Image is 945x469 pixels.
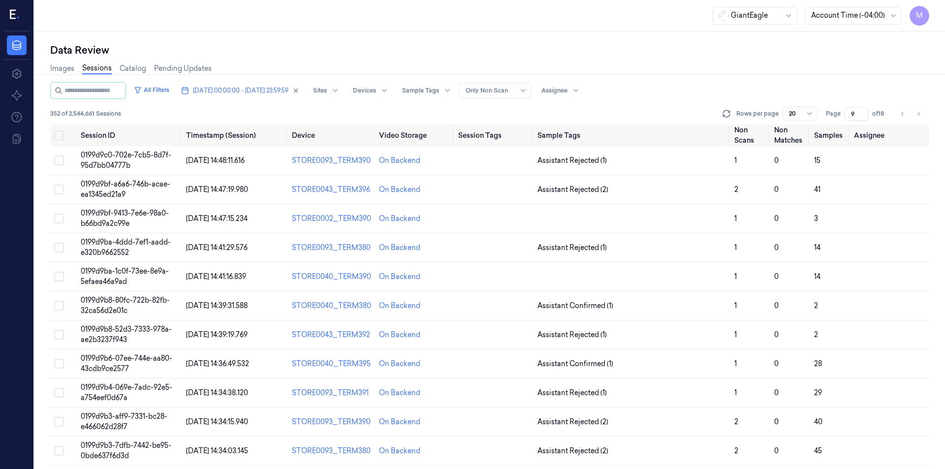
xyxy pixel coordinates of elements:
div: On Backend [379,417,420,427]
span: 0 [774,272,779,281]
span: 0199d9b3-7dfb-7442-be95-0bde637f6d3d [81,441,171,460]
span: [DATE] 00:00:00 - [DATE] 23:59:59 [193,86,288,95]
span: [DATE] 14:48:11.616 [186,156,245,165]
a: Sessions [82,63,112,74]
div: STORE0093_TERM380 [292,243,371,253]
span: 28 [814,359,822,368]
span: 0199d9ba-1c0f-73ee-8e9a-5efaea46a9ad [81,267,169,286]
div: STORE0002_TERM390 [292,214,371,224]
span: 29 [814,388,822,397]
span: 2 [814,301,818,310]
span: 0 [774,388,779,397]
div: Data Review [50,43,929,57]
button: [DATE] 00:00:00 - [DATE] 23:59:59 [177,83,303,98]
span: Page [826,109,841,118]
span: 0199d9b8-52d3-7333-978a-ae2b3237f943 [81,325,172,344]
div: STORE0043_TERM396 [292,185,371,195]
span: 0199d9b4-069e-7adc-92e5-a754eef0d67a [81,383,172,402]
th: Samples [810,125,850,146]
button: Select row [54,301,64,311]
span: of 18 [872,109,888,118]
th: Session ID [77,125,183,146]
th: Non Matches [770,125,810,146]
span: 0 [774,446,779,455]
div: On Backend [379,185,420,195]
span: Assistant Rejected (1) [537,243,607,253]
span: 1 [734,330,737,339]
span: 0199d9b6-07ee-744e-aa80-43cdb9ce2577 [81,354,172,373]
th: Device [288,125,375,146]
span: 0199d9c0-702e-7cb5-8d7f-95d7bb04777b [81,151,171,170]
span: 2 [734,185,738,194]
span: [DATE] 14:47:19.980 [186,185,248,194]
span: 0 [774,243,779,252]
span: 0 [774,301,779,310]
div: STORE0040_TERM395 [292,359,371,369]
div: STORE0093_TERM380 [292,446,371,456]
span: [DATE] 14:41:29.576 [186,243,248,252]
span: [DATE] 14:39:19.769 [186,330,248,339]
div: On Backend [379,388,420,398]
button: Select row [54,156,64,165]
span: 0199d9bf-a6a6-746b-acae-ea1345ed21a9 [81,180,170,199]
button: Go to previous page [896,107,910,121]
div: On Backend [379,243,420,253]
th: Sample Tags [534,125,731,146]
div: On Backend [379,272,420,282]
span: Assistant Rejected (2) [537,185,608,195]
div: On Backend [379,359,420,369]
div: On Backend [379,330,420,340]
span: 1 [734,272,737,281]
span: Assistant Confirmed (1) [537,359,613,369]
span: 3 [814,214,818,223]
span: 1 [734,301,737,310]
span: 0199d9b3-aff9-7331-bc28-e466062d28f7 [81,412,167,431]
span: [DATE] 14:47:15.234 [186,214,248,223]
button: Select all [54,130,64,140]
span: Assistant Rejected (1) [537,156,607,166]
span: 0 [774,156,779,165]
button: All Filters [130,82,173,98]
div: STORE0093_TERM390 [292,156,371,166]
th: Assignee [850,125,929,146]
span: 0 [774,214,779,223]
span: 1 [734,156,737,165]
a: Images [50,63,74,74]
span: Assistant Rejected (2) [537,417,608,427]
span: [DATE] 14:34:15.940 [186,417,248,426]
span: 0 [774,417,779,426]
span: Assistant Confirmed (1) [537,301,613,311]
span: 14 [814,272,820,281]
a: Catalog [120,63,146,74]
div: STORE0040_TERM390 [292,272,371,282]
span: Assistant Rejected (1) [537,388,607,398]
button: Select row [54,272,64,281]
a: Pending Updates [154,63,212,74]
span: 14 [814,243,820,252]
button: Select row [54,417,64,427]
div: On Backend [379,446,420,456]
span: 0199d9b8-80fc-722b-82fb-32ca56d2e01c [81,296,170,315]
div: STORE0093_TERM390 [292,417,371,427]
span: [DATE] 14:39:31.588 [186,301,248,310]
span: 1 [734,214,737,223]
button: Select row [54,243,64,252]
span: 15 [814,156,820,165]
span: 0 [774,185,779,194]
span: 0199d9ba-4ddd-7ef1-aadd-e320b9662552 [81,238,171,257]
button: M [910,6,929,26]
span: 41 [814,185,820,194]
button: Select row [54,446,64,456]
div: On Backend [379,301,420,311]
th: Video Storage [375,125,454,146]
th: Timestamp (Session) [182,125,287,146]
button: Select row [54,359,64,369]
span: Assistant Rejected (1) [537,330,607,340]
span: 1 [734,359,737,368]
div: On Backend [379,156,420,166]
span: [DATE] 14:34:38.120 [186,388,248,397]
button: Go to next page [912,107,925,121]
nav: pagination [896,107,925,121]
span: 40 [814,417,822,426]
p: Rows per page [736,109,779,118]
